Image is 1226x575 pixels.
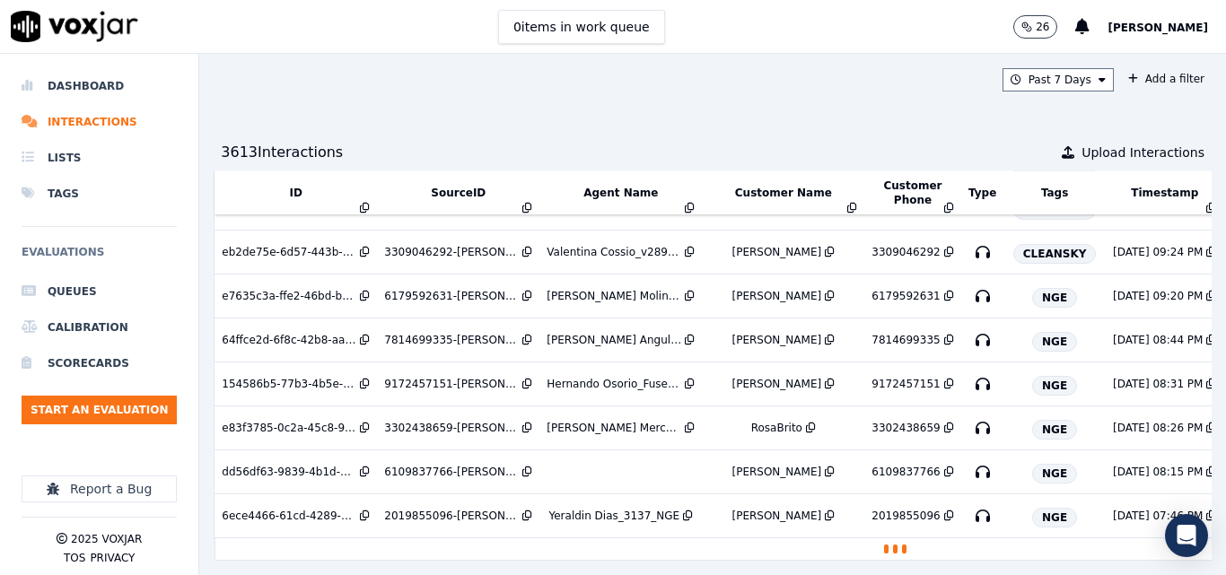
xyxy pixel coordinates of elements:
div: [PERSON_NAME] Molina_Fuse3103_NGE [547,289,681,303]
span: NGE [1032,508,1077,527]
div: [PERSON_NAME] [731,333,821,347]
div: [DATE] 08:15 PM [1113,465,1203,479]
div: RosaBrito [751,421,802,435]
div: 3309046292 [871,245,940,259]
div: [PERSON_NAME] Angulo_Fuse3002_NGE [547,333,681,347]
div: [PERSON_NAME] [731,377,821,391]
img: voxjar logo [11,11,138,42]
div: [PERSON_NAME] [731,289,821,303]
span: NGE [1032,376,1077,396]
span: NGE [1032,332,1077,352]
p: 26 [1036,20,1049,34]
button: 0items in work queue [498,10,665,44]
button: 26 [1013,15,1075,39]
a: Lists [22,140,177,176]
p: 2025 Voxjar [71,532,142,546]
div: [DATE] 08:31 PM [1113,377,1203,391]
button: Type [968,186,996,200]
h6: Evaluations [22,241,177,274]
button: [PERSON_NAME] [1108,16,1226,38]
div: 3309046292-[PERSON_NAME] all.mp3 [384,245,519,259]
div: 9172457151 [871,377,940,391]
div: 3302438659-[PERSON_NAME] all.mp3 [384,421,519,435]
div: [DATE] 08:44 PM [1113,333,1203,347]
div: 6109837766-[PERSON_NAME] all.mp3 [384,465,519,479]
div: Open Intercom Messenger [1165,514,1208,557]
div: [PERSON_NAME] [731,465,821,479]
a: Tags [22,176,177,212]
div: 9172457151-[PERSON_NAME] all.mp3 [384,377,519,391]
div: 64ffce2d-6f8c-42b8-aa89-f97a4ed007df [222,333,356,347]
div: 7814699335-[PERSON_NAME] all.mp3 [384,333,519,347]
button: Report a Bug [22,475,177,502]
a: Dashboard [22,68,177,104]
span: NGE [1032,288,1077,308]
span: NGE [1032,420,1077,440]
button: Tags [1041,186,1068,200]
button: Agent Name [583,186,658,200]
div: 6109837766 [871,465,940,479]
div: [PERSON_NAME] [731,245,821,259]
div: Valentina Cossio_v28909_CLEANSKY [547,245,681,259]
button: Privacy [90,551,135,565]
a: Queues [22,274,177,309]
div: 154586b5-77b3-4b5e-89d6-4fa7031f2a19 [222,377,356,391]
button: TOS [64,551,85,565]
button: Start an Evaluation [22,396,177,424]
div: dd56df63-9839-4b1d-b98f-5678d148b34c [222,465,356,479]
div: [PERSON_NAME] [731,509,821,523]
div: 7814699335 [871,333,940,347]
div: 6179592631-[PERSON_NAME] all.mp3 [384,289,519,303]
div: 6ece4466-61cd-4289-9e00-a7ad54e42f8d [222,509,356,523]
div: Yeraldin Dias_3137_NGE [548,509,679,523]
div: 3613 Interaction s [221,142,343,163]
span: Upload Interactions [1082,144,1204,161]
button: Customer Phone [871,179,953,207]
button: Past 7 Days [1003,68,1114,91]
div: 3302438659 [871,421,940,435]
div: e7635c3a-ffe2-46bd-bff0-7a9235c14751 [222,289,356,303]
a: Calibration [22,309,177,345]
span: CLEANSKY [1013,244,1097,264]
button: Add a filter [1121,68,1212,90]
button: Upload Interactions [1062,144,1204,161]
button: Customer Name [735,186,832,200]
a: Scorecards [22,345,177,381]
div: 2019855096-[PERSON_NAME] 2 all.mp3 [384,509,519,523]
div: e83f3785-0c2a-45c8-9cc9-de136d84cc0b [222,421,356,435]
div: 6179592631 [871,289,940,303]
div: [DATE] 08:26 PM [1113,421,1203,435]
div: [PERSON_NAME] Mercado_Fuse3170_NGE [547,421,681,435]
button: Timestamp [1131,186,1198,200]
div: [DATE] 09:20 PM [1113,289,1203,303]
span: NGE [1032,464,1077,484]
div: [DATE] 07:46 PM [1113,509,1203,523]
button: ID [290,186,302,200]
div: 2019855096 [871,509,940,523]
div: Hernando Osorio_Fuse3032_NGE [547,377,681,391]
button: 26 [1013,15,1057,39]
span: [PERSON_NAME] [1108,22,1208,34]
div: [DATE] 09:24 PM [1113,245,1203,259]
button: SourceID [431,186,486,200]
a: Interactions [22,104,177,140]
div: eb2de75e-6d57-443b-9da7-bf47860cde6f [222,245,356,259]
